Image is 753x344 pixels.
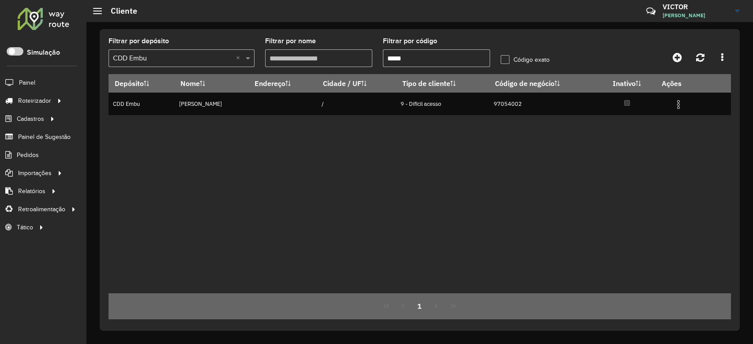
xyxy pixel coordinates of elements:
[598,74,656,93] th: Inativo
[17,114,44,123] span: Cadastros
[18,132,71,142] span: Painel de Sugestão
[18,168,52,178] span: Importações
[109,36,169,46] label: Filtrar por depósito
[236,53,244,64] span: Clear all
[248,74,317,93] th: Endereço
[396,93,489,115] td: 9 - Difícil acesso
[317,93,396,115] td: /
[109,93,175,115] td: CDD Embu
[489,93,599,115] td: 97054002
[175,74,249,93] th: Nome
[317,74,396,93] th: Cidade / UF
[656,74,708,93] th: Ações
[641,2,660,21] a: Contato Rápido
[17,223,33,232] span: Tático
[175,93,249,115] td: [PERSON_NAME]
[17,150,39,160] span: Pedidos
[383,36,437,46] label: Filtrar por código
[19,78,35,87] span: Painel
[18,187,45,196] span: Relatórios
[501,55,550,64] label: Código exato
[27,47,60,58] label: Simulação
[663,3,729,11] h3: VICTOR
[396,74,489,93] th: Tipo de cliente
[663,11,729,19] span: [PERSON_NAME]
[18,205,65,214] span: Retroalimentação
[18,96,51,105] span: Roteirizador
[265,36,316,46] label: Filtrar por nome
[102,6,137,16] h2: Cliente
[109,74,175,93] th: Depósito
[412,298,428,314] button: 1
[489,74,599,93] th: Código de negócio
